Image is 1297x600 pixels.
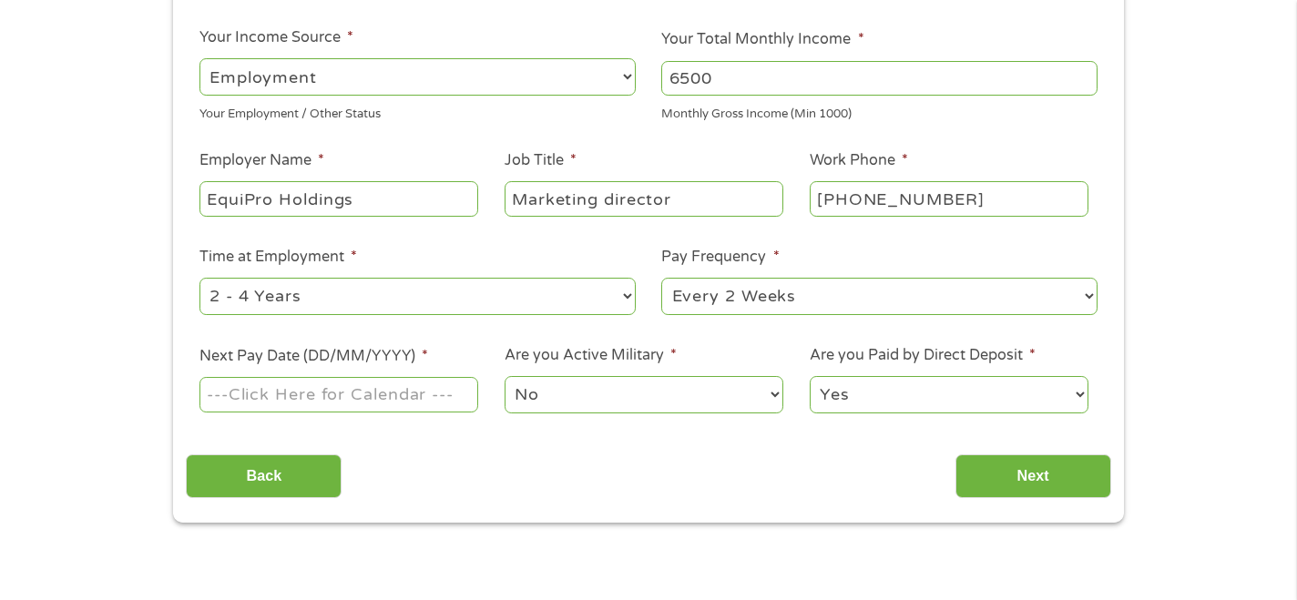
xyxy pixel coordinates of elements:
[661,99,1098,124] div: Monthly Gross Income (Min 1000)
[810,151,908,170] label: Work Phone
[505,151,577,170] label: Job Title
[199,28,353,47] label: Your Income Source
[186,454,342,499] input: Back
[810,181,1088,216] input: (231) 754-4010
[199,151,324,170] label: Employer Name
[661,248,779,267] label: Pay Frequency
[199,99,636,124] div: Your Employment / Other Status
[199,347,428,366] label: Next Pay Date (DD/MM/YYYY)
[505,181,783,216] input: Cashier
[661,61,1098,96] input: 1800
[955,454,1111,499] input: Next
[199,248,357,267] label: Time at Employment
[199,377,478,412] input: ---Click Here for Calendar ---
[810,346,1036,365] label: Are you Paid by Direct Deposit
[661,30,863,49] label: Your Total Monthly Income
[505,346,677,365] label: Are you Active Military
[199,181,478,216] input: Walmart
